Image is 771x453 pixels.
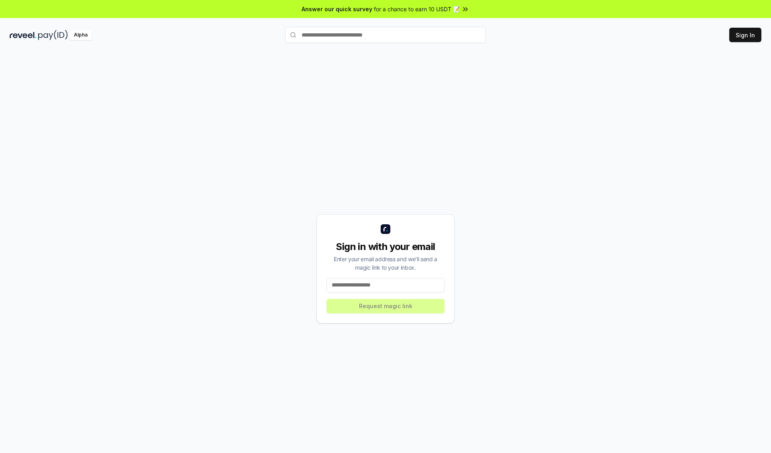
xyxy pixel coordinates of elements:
div: Enter your email address and we’ll send a magic link to your inbox. [326,255,445,272]
img: pay_id [38,30,68,40]
span: for a chance to earn 10 USDT 📝 [374,5,460,13]
img: reveel_dark [10,30,37,40]
button: Sign In [729,28,761,42]
span: Answer our quick survey [302,5,372,13]
div: Alpha [69,30,92,40]
img: logo_small [381,224,390,234]
div: Sign in with your email [326,240,445,253]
